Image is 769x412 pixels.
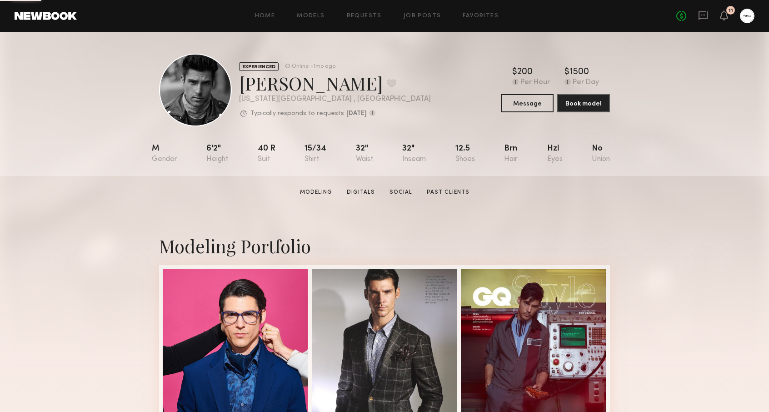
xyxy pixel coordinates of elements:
[423,188,473,196] a: Past Clients
[463,13,499,19] a: Favorites
[296,188,336,196] a: Modeling
[729,8,733,13] div: 11
[404,13,441,19] a: Job Posts
[297,13,325,19] a: Models
[343,188,379,196] a: Digitals
[347,13,382,19] a: Requests
[255,13,275,19] a: Home
[386,188,416,196] a: Social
